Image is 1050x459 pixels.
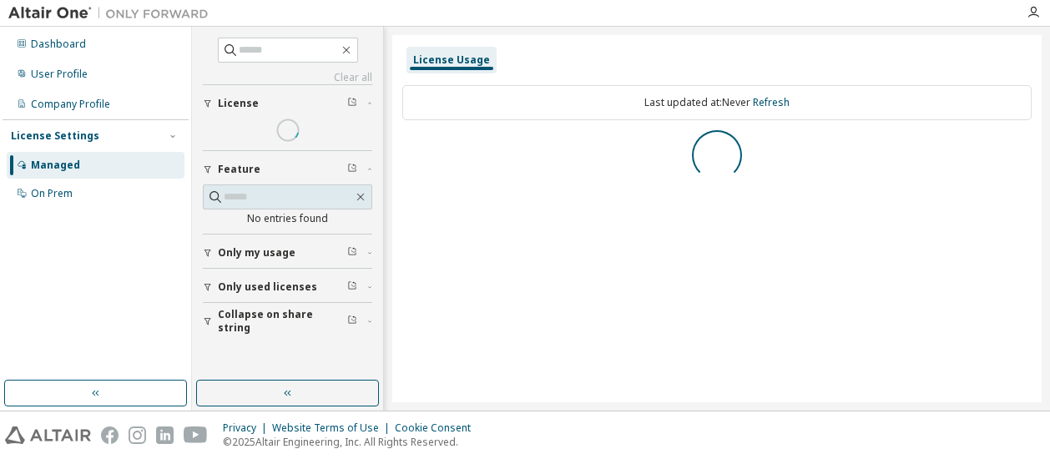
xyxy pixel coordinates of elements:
[218,163,260,176] span: Feature
[203,303,372,340] button: Collapse on share string
[203,85,372,122] button: License
[218,246,295,260] span: Only my usage
[223,435,481,449] p: © 2025 Altair Engineering, Inc. All Rights Reserved.
[347,246,357,260] span: Clear filter
[11,129,99,143] div: License Settings
[156,426,174,444] img: linkedin.svg
[413,53,490,67] div: License Usage
[218,97,259,110] span: License
[184,426,208,444] img: youtube.svg
[347,280,357,294] span: Clear filter
[203,269,372,305] button: Only used licenses
[203,71,372,84] a: Clear all
[5,426,91,444] img: altair_logo.svg
[347,163,357,176] span: Clear filter
[8,5,217,22] img: Altair One
[31,187,73,200] div: On Prem
[203,235,372,271] button: Only my usage
[31,98,110,111] div: Company Profile
[218,280,317,294] span: Only used licenses
[218,308,347,335] span: Collapse on share string
[203,212,372,225] div: No entries found
[223,421,272,435] div: Privacy
[402,85,1032,120] div: Last updated at: Never
[395,421,481,435] div: Cookie Consent
[753,95,790,109] a: Refresh
[31,68,88,81] div: User Profile
[347,315,357,328] span: Clear filter
[31,159,80,172] div: Managed
[272,421,395,435] div: Website Terms of Use
[31,38,86,51] div: Dashboard
[347,97,357,110] span: Clear filter
[129,426,146,444] img: instagram.svg
[101,426,119,444] img: facebook.svg
[203,151,372,188] button: Feature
